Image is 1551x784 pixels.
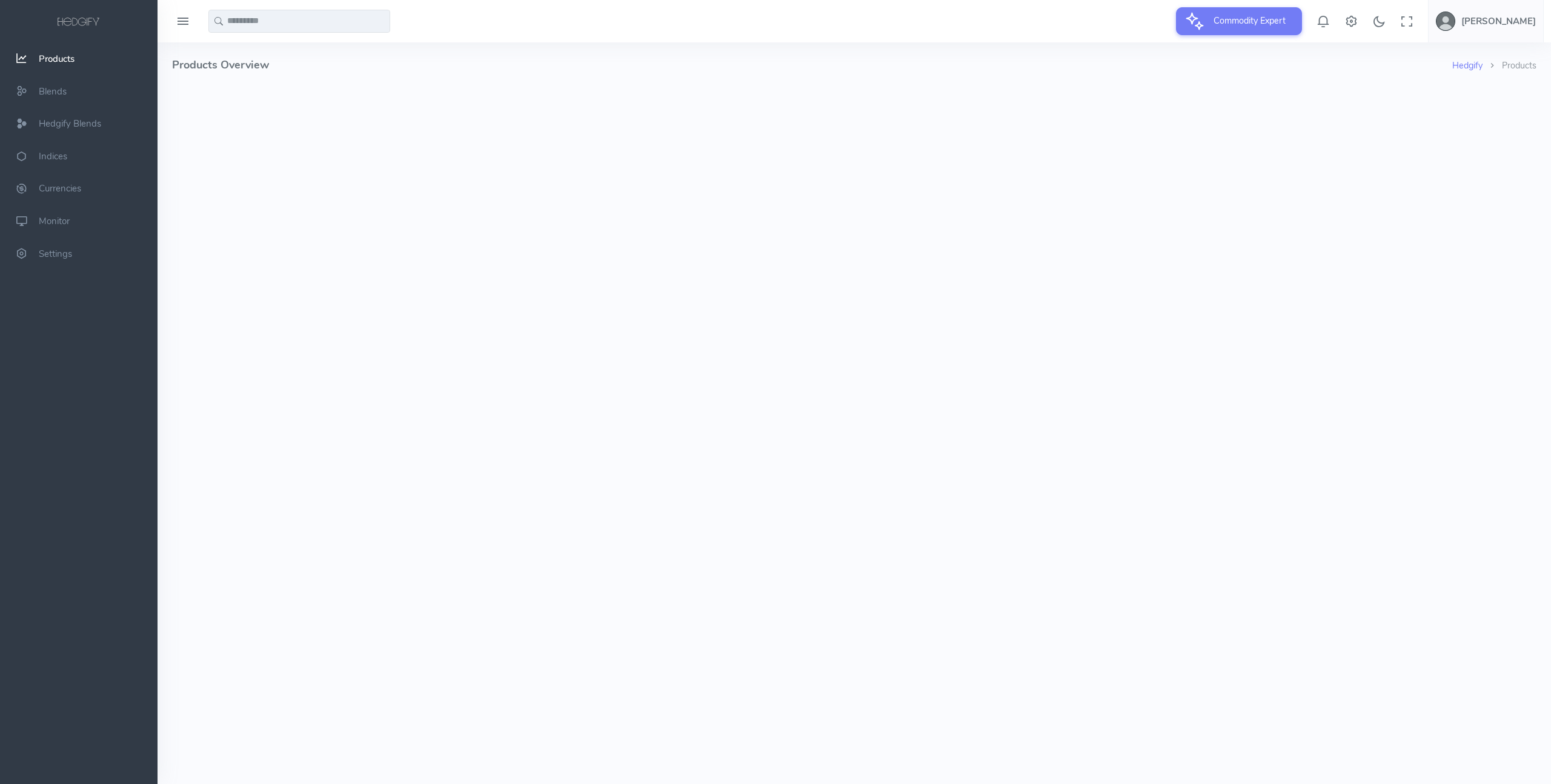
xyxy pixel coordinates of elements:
[39,150,67,162] span: Indices
[1483,59,1536,73] li: Products
[1176,7,1302,35] button: Commodity Expert
[1176,15,1302,27] a: Commodity Expert
[1206,7,1293,34] span: Commodity Expert
[55,16,102,29] img: logo
[39,248,72,260] span: Settings
[1452,59,1483,71] a: Hedgify
[1436,12,1455,31] img: user-image
[39,183,81,195] span: Currencies
[39,118,101,130] span: Hedgify Blends
[39,85,67,98] span: Blends
[39,215,70,227] span: Monitor
[1461,16,1536,26] h5: [PERSON_NAME]
[172,42,1452,88] h4: Products Overview
[39,53,75,65] span: Products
